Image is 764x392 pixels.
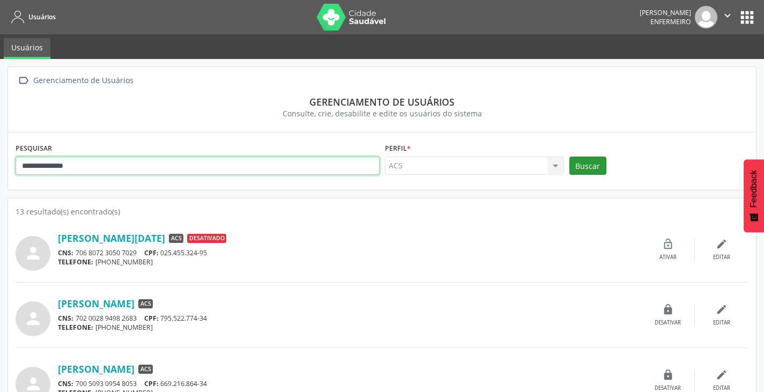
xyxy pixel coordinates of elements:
[58,314,641,323] div: 702 0028 9498 2683 795.522.774-34
[58,232,165,244] a: [PERSON_NAME][DATE]
[749,170,759,208] span: Feedback
[144,314,159,323] span: CPF:
[138,299,153,309] span: ACS
[58,379,641,388] div: 700 5093 0954 8053 669.216.864-34
[28,12,56,21] span: Usuários
[716,304,728,315] i: edit
[144,379,159,388] span: CPF:
[713,384,730,392] div: Editar
[58,363,135,375] a: [PERSON_NAME]
[16,140,52,157] label: PESQUISAR
[713,319,730,327] div: Editar
[738,8,756,27] button: apps
[662,238,674,250] i: lock_open
[31,73,135,88] div: Gerenciamento de Usuários
[16,73,31,88] i: 
[717,6,738,28] button: 
[695,6,717,28] img: img
[144,248,159,257] span: CPF:
[16,206,748,217] div: 13 resultado(s) encontrado(s)
[58,379,73,388] span: CNS:
[4,38,50,59] a: Usuários
[716,238,728,250] i: edit
[58,248,641,257] div: 706 8072 3050 7029 025.455.324-95
[655,319,681,327] div: Desativar
[138,365,153,374] span: ACS
[58,248,73,257] span: CNS:
[24,309,43,328] i: person
[385,140,411,157] label: Perfil
[662,369,674,381] i: lock
[58,257,93,267] span: TELEFONE:
[662,304,674,315] i: lock
[23,108,741,119] div: Consulte, crie, desabilite e edite os usuários do sistema
[655,384,681,392] div: Desativar
[716,369,728,381] i: edit
[722,10,733,21] i: 
[650,17,691,26] span: Enfermeiro
[640,8,691,17] div: [PERSON_NAME]
[58,314,73,323] span: CNS:
[659,254,677,261] div: Ativar
[58,323,641,332] div: [PHONE_NUMBER]
[569,157,606,175] button: Buscar
[58,298,135,309] a: [PERSON_NAME]
[23,96,741,108] div: Gerenciamento de usuários
[744,159,764,232] button: Feedback - Mostrar pesquisa
[58,257,641,267] div: [PHONE_NUMBER]
[187,234,226,243] span: Desativado
[169,234,183,243] span: ACS
[58,323,93,332] span: TELEFONE:
[8,8,56,26] a: Usuários
[16,73,135,88] a:  Gerenciamento de Usuários
[713,254,730,261] div: Editar
[24,243,43,263] i: person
